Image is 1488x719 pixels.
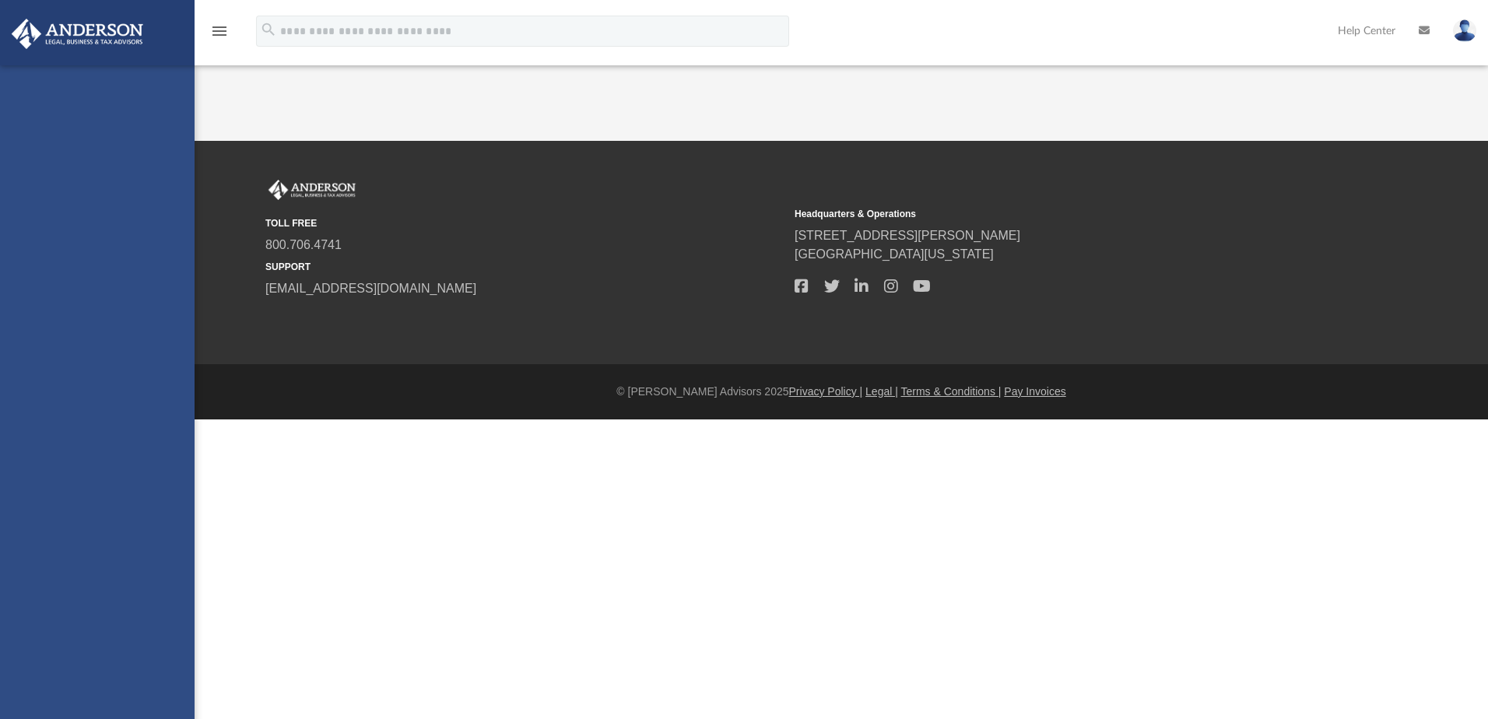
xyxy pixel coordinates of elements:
a: 800.706.4741 [265,238,342,251]
img: Anderson Advisors Platinum Portal [7,19,148,49]
a: Legal | [865,385,898,398]
i: search [260,21,277,38]
a: Pay Invoices [1004,385,1065,398]
img: Anderson Advisors Platinum Portal [265,180,359,200]
a: Terms & Conditions | [901,385,1002,398]
a: menu [210,30,229,40]
a: [STREET_ADDRESS][PERSON_NAME] [795,229,1020,242]
i: menu [210,22,229,40]
a: [EMAIL_ADDRESS][DOMAIN_NAME] [265,282,476,295]
a: [GEOGRAPHIC_DATA][US_STATE] [795,247,994,261]
div: © [PERSON_NAME] Advisors 2025 [195,384,1488,400]
a: Privacy Policy | [789,385,863,398]
small: SUPPORT [265,260,784,274]
small: Headquarters & Operations [795,207,1313,221]
img: User Pic [1453,19,1476,42]
small: TOLL FREE [265,216,784,230]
